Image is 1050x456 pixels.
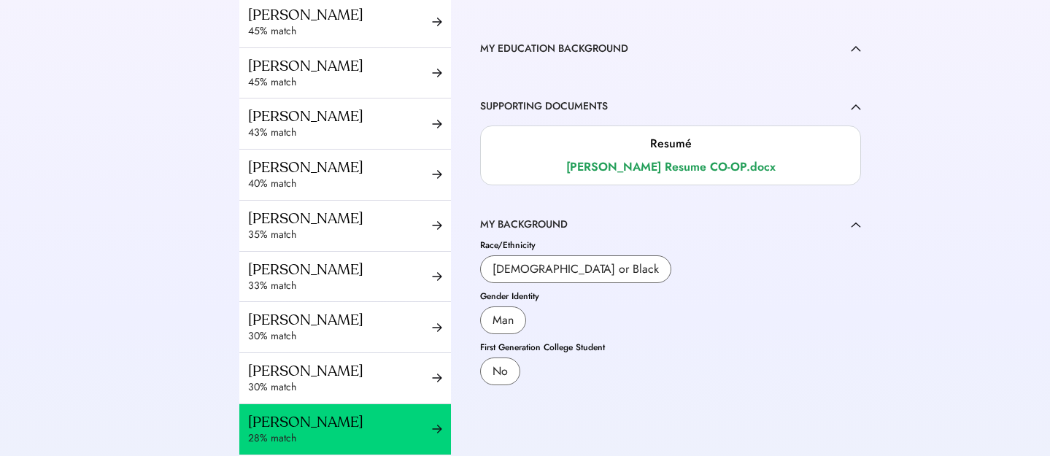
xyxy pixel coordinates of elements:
img: arrow-right-black.svg [432,322,442,333]
div: SUPPORTING DOCUMENTS [480,99,608,114]
div: 30% match [248,329,432,344]
div: 28% match [248,431,432,446]
div: 43% match [248,125,432,140]
div: Gender Identity [480,292,861,301]
div: First Generation College Student [480,343,861,352]
img: caret-up.svg [851,104,861,110]
div: MY BACKGROUND [480,217,568,232]
div: [PERSON_NAME] [248,413,432,431]
img: arrow-right-black.svg [432,271,442,282]
div: [PERSON_NAME] [248,6,432,24]
div: No [493,363,508,380]
div: [PERSON_NAME] [248,107,432,125]
img: arrow-right-black.svg [432,220,442,231]
div: Resumé [650,135,692,152]
div: [PERSON_NAME] [248,260,432,279]
div: [PERSON_NAME] [248,362,432,380]
div: 40% match [248,177,432,191]
div: [PERSON_NAME] [248,158,432,177]
img: arrow-right-black.svg [432,373,442,383]
div: Man [493,312,514,329]
div: 45% match [248,24,432,39]
div: MY EDUCATION BACKGROUND [480,42,628,56]
div: [DEMOGRAPHIC_DATA] or Black [493,260,659,278]
div: 45% match [248,75,432,90]
img: arrow-right-black.svg [432,119,442,129]
div: [PERSON_NAME] [248,209,432,228]
img: caret-up.svg [851,45,861,52]
a: [PERSON_NAME] Resume CO-OP.docx [493,158,849,176]
img: arrow-right-black.svg [432,68,442,78]
div: 35% match [248,228,432,242]
div: 30% match [248,380,432,395]
div: [PERSON_NAME] [248,57,432,75]
div: Race/Ethnicity [480,241,861,250]
img: arrow-right-black.svg [432,169,442,179]
img: caret-up.svg [851,222,861,228]
div: [PERSON_NAME] [248,311,432,329]
img: arrow-right-black.svg [432,17,442,27]
img: arrow-right-black.svg [432,424,442,434]
div: 33% match [248,279,432,293]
